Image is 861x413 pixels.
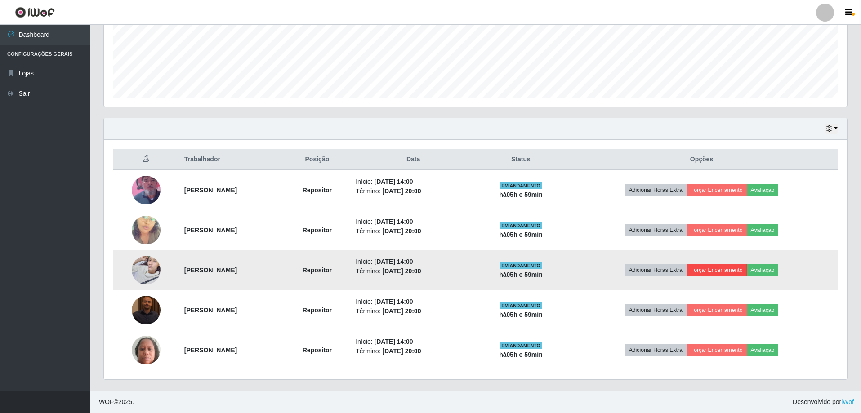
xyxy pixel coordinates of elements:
button: Avaliação [747,264,779,276]
li: Início: [356,257,471,266]
time: [DATE] 20:00 [382,187,421,195]
img: 1755028690244.jpeg [132,251,161,289]
th: Posição [284,149,351,170]
strong: Repositor [303,306,332,314]
button: Adicionar Horas Extra [625,224,687,236]
button: Avaliação [747,224,779,236]
span: IWOF [97,398,114,405]
img: 1754928869787.jpeg [132,204,161,256]
span: Desenvolvido por [793,397,854,407]
strong: [PERSON_NAME] [184,266,237,274]
button: Forçar Encerramento [687,344,747,356]
time: [DATE] 20:00 [382,347,421,355]
img: 1752090635186.jpeg [132,164,161,216]
th: Opções [566,149,838,170]
span: EM ANDAMENTO [500,182,542,189]
strong: há 05 h e 59 min [499,231,543,238]
li: Término: [356,306,471,316]
strong: Repositor [303,226,332,234]
li: Término: [356,187,471,196]
button: Avaliação [747,304,779,316]
th: Trabalhador [179,149,284,170]
a: iWof [841,398,854,405]
li: Início: [356,337,471,346]
time: [DATE] 20:00 [382,307,421,315]
strong: Repositor [303,187,332,194]
time: [DATE] 14:00 [374,218,413,225]
img: 1757078232609.jpeg [132,331,161,369]
button: Adicionar Horas Extra [625,344,687,356]
strong: [PERSON_NAME] [184,226,237,234]
strong: há 05 h e 59 min [499,311,543,318]
strong: [PERSON_NAME] [184,346,237,354]
strong: há 05 h e 59 min [499,351,543,358]
strong: Repositor [303,346,332,354]
span: EM ANDAMENTO [500,342,542,349]
th: Data [350,149,476,170]
time: [DATE] 14:00 [374,258,413,265]
li: Término: [356,266,471,276]
button: Avaliação [747,184,779,196]
time: [DATE] 14:00 [374,178,413,185]
time: [DATE] 14:00 [374,338,413,345]
time: [DATE] 20:00 [382,227,421,235]
button: Avaliação [747,344,779,356]
strong: há 05 h e 59 min [499,191,543,198]
strong: há 05 h e 59 min [499,271,543,278]
button: Adicionar Horas Extra [625,184,687,196]
img: 1756941690692.jpeg [132,296,161,324]
span: EM ANDAMENTO [500,262,542,269]
img: CoreUI Logo [15,7,55,18]
button: Forçar Encerramento [687,264,747,276]
li: Término: [356,226,471,236]
th: Status [476,149,566,170]
span: EM ANDAMENTO [500,302,542,309]
button: Forçar Encerramento [687,224,747,236]
button: Forçar Encerramento [687,184,747,196]
strong: [PERSON_NAME] [184,187,237,194]
li: Início: [356,297,471,306]
button: Adicionar Horas Extra [625,304,687,316]
button: Adicionar Horas Extra [625,264,687,276]
strong: [PERSON_NAME] [184,306,237,314]
li: Início: [356,217,471,226]
span: EM ANDAMENTO [500,222,542,229]
strong: Repositor [303,266,332,274]
li: Início: [356,177,471,187]
button: Forçar Encerramento [687,304,747,316]
span: © 2025 . [97,397,134,407]
time: [DATE] 14:00 [374,298,413,305]
time: [DATE] 20:00 [382,267,421,275]
li: Término: [356,346,471,356]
